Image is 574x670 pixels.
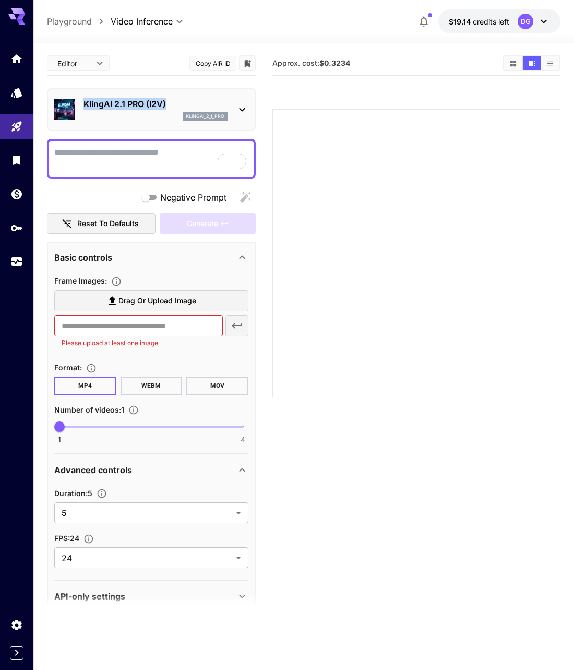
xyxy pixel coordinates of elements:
[186,113,224,120] p: klingai_2_1_pro
[10,86,23,99] div: Models
[58,434,61,445] span: 1
[10,52,23,65] div: Home
[473,17,509,26] span: credits left
[504,56,522,70] button: Show media in grid view
[319,58,350,67] b: $0.3234
[449,17,473,26] span: $19.14
[10,618,23,631] div: Settings
[243,57,252,69] button: Add to library
[54,251,112,264] p: Basic controls
[47,15,111,28] nav: breadcrumb
[54,276,107,285] span: Frame Images :
[160,191,226,204] span: Negative Prompt
[449,16,509,27] div: $19.14193
[186,377,248,395] button: MOV
[121,377,183,395] button: WEBM
[62,338,216,348] p: Please upload at least one image
[10,120,23,133] div: Playground
[541,56,559,70] button: Show media in list view
[10,255,23,268] div: Usage
[54,534,79,543] span: FPS : 24
[10,646,23,660] button: Expand sidebar
[79,534,98,544] button: Set the fps
[438,9,560,33] button: $19.14193DG
[54,146,248,171] textarea: To enrich screen reader interactions, please activate Accessibility in Grammarly extension settings
[82,363,101,373] button: Choose the file format for the output video.
[503,55,560,71] div: Show media in grid viewShow media in video viewShow media in list view
[54,363,82,372] span: Format :
[54,590,125,603] p: API-only settings
[54,93,248,125] div: KlingAI 2.1 PRO (I2V)klingai_2_1_pro
[54,290,248,312] label: Drag or upload image
[10,221,23,234] div: API Keys
[92,488,111,499] button: Set the number of duration
[241,434,245,445] span: 4
[523,56,541,70] button: Show media in video view
[160,213,256,234] div: Please upload at least one frame image
[124,405,143,415] button: Specify how many videos to generate in a single request. Each video generation will be charged se...
[47,213,156,234] button: Reset to defaults
[54,584,248,609] div: API-only settings
[54,464,132,476] p: Advanced controls
[54,457,248,483] div: Advanced controls
[54,377,116,395] button: MP4
[47,15,92,28] a: Playground
[10,154,23,167] div: Library
[57,58,90,69] span: Editor
[111,15,173,28] span: Video Inference
[54,405,124,414] span: Number of videos : 1
[10,187,23,201] div: Wallet
[54,489,92,498] span: Duration : 5
[118,295,196,308] span: Drag or upload image
[107,276,126,287] button: Upload frame images.
[518,14,533,29] div: DG
[189,56,236,71] button: Copy AIR ID
[83,98,228,110] p: KlingAI 2.1 PRO (I2V)
[272,58,350,67] span: Approx. cost:
[62,507,232,519] span: 5
[54,245,248,270] div: Basic controls
[62,552,232,565] span: 24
